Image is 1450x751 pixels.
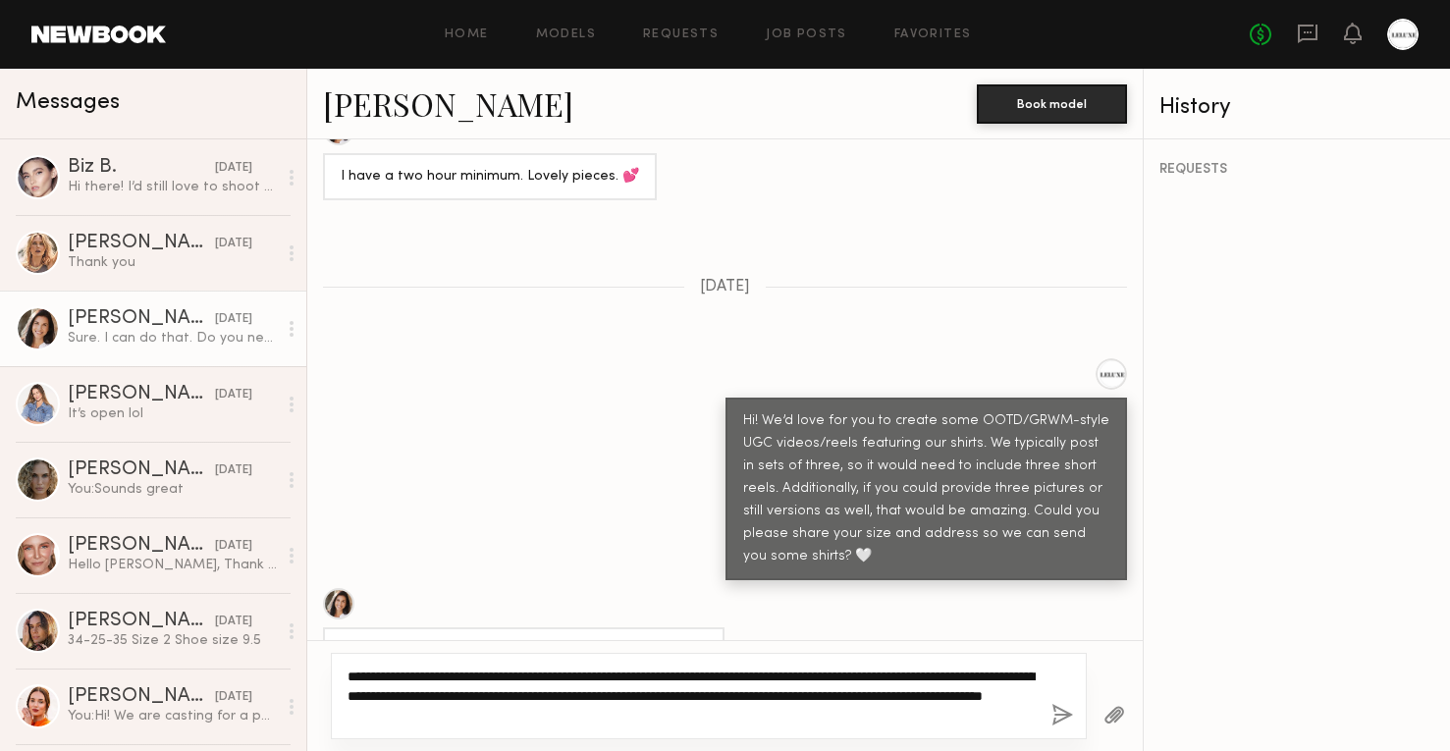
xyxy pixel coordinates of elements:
div: [PERSON_NAME] [68,309,215,329]
div: [PERSON_NAME] [68,385,215,404]
span: Messages [16,91,120,114]
div: You: Sounds great [68,480,277,499]
div: [DATE] [215,461,252,480]
div: Hi! We’d love for you to create some OOTD/GRWM-style UGC videos/reels featuring our shirts. We ty... [743,410,1109,568]
div: [DATE] [215,688,252,707]
div: REQUESTS [1159,163,1434,177]
a: Requests [643,28,719,41]
div: History [1159,96,1434,119]
a: Favorites [894,28,972,41]
div: [DATE] [215,386,252,404]
div: I have a two hour minimum. Lovely pieces. 💕 [341,166,639,188]
div: [DATE] [215,235,252,253]
div: 34-25-35 Size 2 Shoe size 9.5 [68,631,277,650]
div: [DATE] [215,159,252,178]
div: You: Hi! We are casting for a photo shoot [DATE][DATE] 9-12 DTLA. We are casting [DATE] in [GEOGR... [68,707,277,725]
a: [PERSON_NAME] [323,82,573,125]
a: Job Posts [766,28,847,41]
div: [DATE] [215,613,252,631]
div: [PERSON_NAME] [68,460,215,480]
a: Home [445,28,489,41]
a: Models [536,28,596,41]
div: Thank you [68,253,277,272]
div: Biz B. [68,158,215,178]
div: [DATE] [215,537,252,556]
div: [PERSON_NAME] [68,687,215,707]
div: [PERSON_NAME] [68,234,215,253]
a: Book model [977,94,1127,111]
div: Hello [PERSON_NAME], Thank you very much for your email! I would love to, but I will be out of to... [68,556,277,574]
div: [PERSON_NAME] [68,536,215,556]
span: [DATE] [700,279,750,295]
div: [PERSON_NAME] [68,612,215,631]
div: It’s open lol [68,404,277,423]
div: [DATE] [215,310,252,329]
div: Sure. I can do that. Do you need editing or just clips? [68,329,277,348]
div: Hi there! I’d still love to shoot with you in the future, I hope everything is going great. 😊 [68,178,277,196]
button: Book model [977,84,1127,124]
